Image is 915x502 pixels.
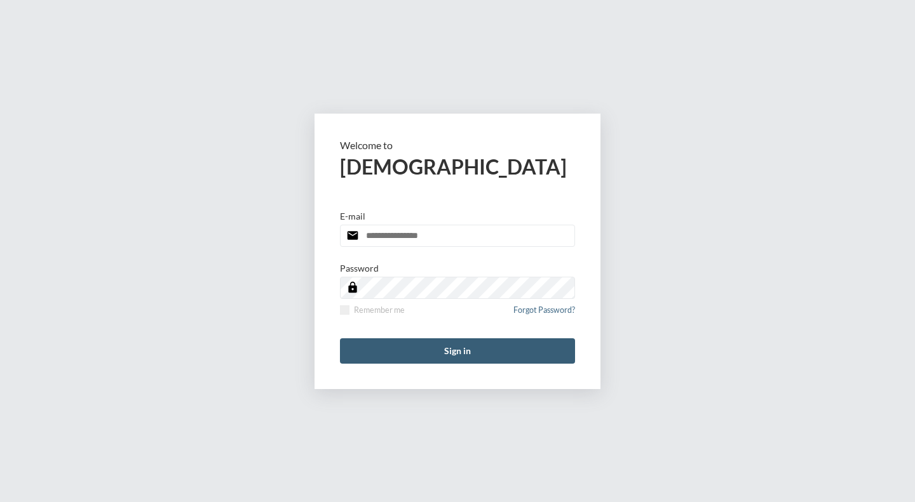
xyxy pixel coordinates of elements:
p: Password [340,263,379,274]
p: Welcome to [340,139,575,151]
h2: [DEMOGRAPHIC_DATA] [340,154,575,179]
a: Forgot Password? [513,305,575,322]
label: Remember me [340,305,405,315]
button: Sign in [340,338,575,364]
p: E-mail [340,211,365,221]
